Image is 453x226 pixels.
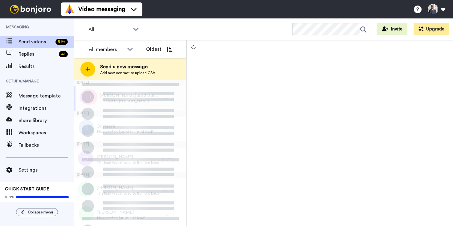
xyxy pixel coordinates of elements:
[18,63,74,70] span: Results
[18,105,74,112] span: Integrations
[162,188,183,193] div: [DATE]
[100,70,155,75] span: Add new contact or upload CSV
[18,117,74,124] span: Share library
[18,50,56,58] span: Replies
[74,141,186,148] div: [DATE]
[97,123,153,129] span: Billyblair8
[97,216,145,220] span: New verified $10-19.9M lead!
[162,96,183,101] div: [DATE]
[7,5,54,14] img: bj-logo-header-white.svg
[5,187,49,191] span: QUICK START GUIDE
[18,129,74,137] span: Workspaces
[100,93,159,99] span: [PERSON_NAME] & 53 others
[79,120,94,135] img: b.png
[162,213,183,218] div: [DATE]
[65,4,75,14] img: vm-color.svg
[377,23,407,35] button: Invite
[80,89,95,105] img: nd.png
[18,38,53,46] span: Send videos
[74,111,186,117] div: [DATE]
[97,129,153,134] span: New verified $20M-29.99M lead!
[28,210,53,215] span: Collapse menu
[162,157,183,162] div: [DATE]
[80,89,96,105] img: cc.png
[96,154,159,160] span: [PERSON_NAME]
[5,195,14,200] span: 100%
[55,39,68,45] div: 99 +
[162,127,183,132] div: [DATE]
[89,46,124,53] div: All members
[88,26,130,33] span: All
[414,23,449,35] button: Upgrade
[100,63,155,70] span: Send a new message
[18,141,74,149] span: Fallbacks
[78,181,93,197] img: c.png
[18,166,74,174] span: Settings
[18,92,74,100] span: Message template
[16,208,58,216] button: Collapse menu
[141,43,177,55] button: Oldest
[96,191,159,196] span: The lead was moved to Bonjoro because they don't have a phone number.
[59,51,68,57] div: 41
[78,151,93,166] img: d.png
[79,206,94,221] img: j.png
[78,5,125,14] span: Video messaging
[100,99,159,104] span: Created by [PERSON_NAME]
[97,209,145,216] span: [PERSON_NAME]
[82,89,97,105] img: ll.png
[74,172,186,178] div: [DATE]
[96,160,159,165] span: The lead was moved to Bonjoro because they don't have a phone number.
[96,185,159,191] span: [PERSON_NAME]
[74,80,186,86] div: [DATE]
